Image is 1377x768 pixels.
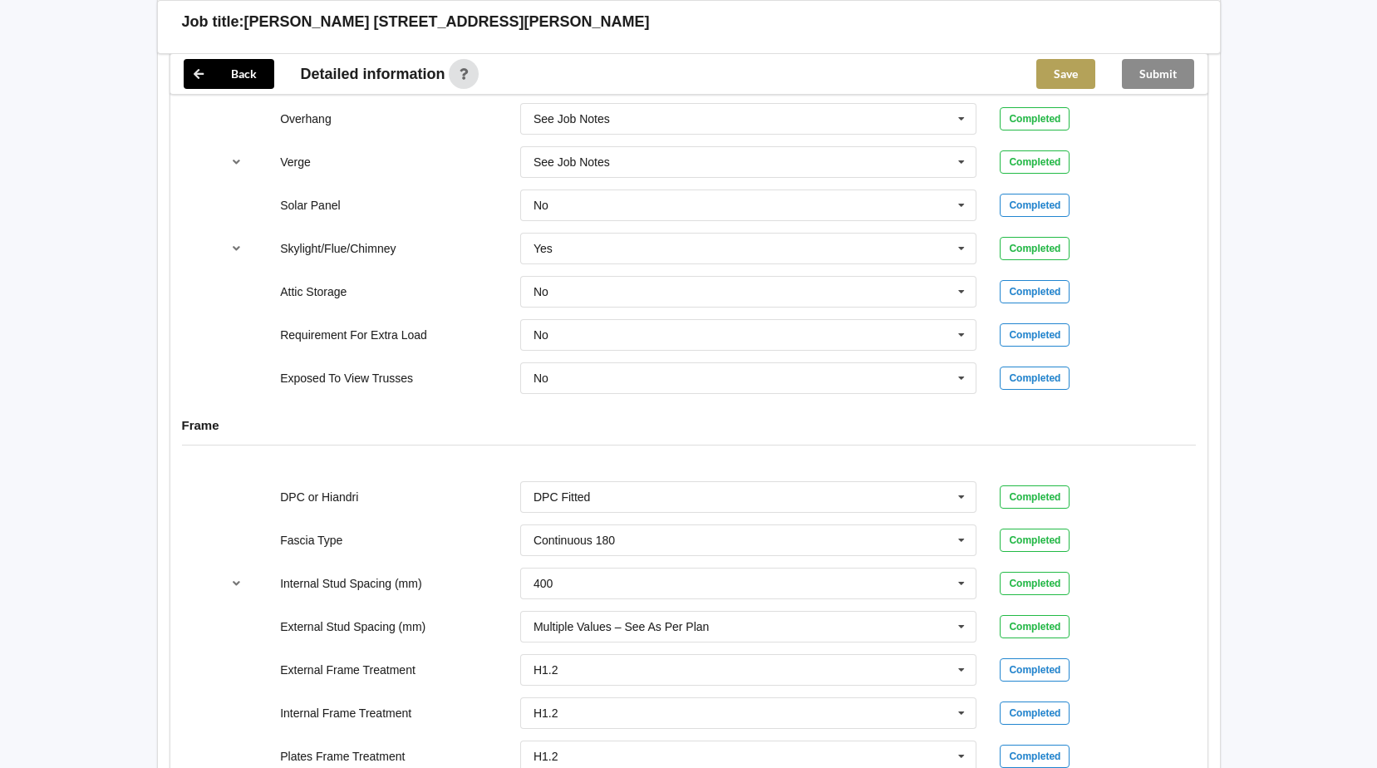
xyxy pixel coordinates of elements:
[1000,107,1070,130] div: Completed
[1000,745,1070,768] div: Completed
[1000,529,1070,552] div: Completed
[280,577,421,590] label: Internal Stud Spacing (mm)
[1000,485,1070,509] div: Completed
[184,59,274,89] button: Back
[280,663,416,677] label: External Frame Treatment
[534,329,548,341] div: No
[220,147,253,177] button: reference-toggle
[1000,658,1070,682] div: Completed
[1036,59,1095,89] button: Save
[280,750,405,763] label: Plates Frame Treatment
[301,66,445,81] span: Detailed information
[220,569,253,598] button: reference-toggle
[280,490,358,504] label: DPC or Hiandri
[280,534,342,547] label: Fascia Type
[534,199,548,211] div: No
[1000,572,1070,595] div: Completed
[534,372,548,384] div: No
[534,113,610,125] div: See Job Notes
[534,286,548,298] div: No
[534,664,558,676] div: H1.2
[1000,323,1070,347] div: Completed
[182,417,1196,433] h4: Frame
[244,12,650,32] h3: [PERSON_NAME] [STREET_ADDRESS][PERSON_NAME]
[280,372,413,385] label: Exposed To View Trusses
[534,156,610,168] div: See Job Notes
[280,155,311,169] label: Verge
[534,751,558,762] div: H1.2
[280,328,427,342] label: Requirement For Extra Load
[280,242,396,255] label: Skylight/Flue/Chimney
[1000,615,1070,638] div: Completed
[1000,237,1070,260] div: Completed
[1000,280,1070,303] div: Completed
[534,534,615,546] div: Continuous 180
[280,706,411,720] label: Internal Frame Treatment
[1000,367,1070,390] div: Completed
[280,620,425,633] label: External Stud Spacing (mm)
[534,243,553,254] div: Yes
[534,491,590,503] div: DPC Fitted
[280,112,331,126] label: Overhang
[1000,150,1070,174] div: Completed
[280,285,347,298] label: Attic Storage
[182,12,244,32] h3: Job title:
[1000,702,1070,725] div: Completed
[534,621,709,633] div: Multiple Values – See As Per Plan
[220,234,253,263] button: reference-toggle
[534,578,553,589] div: 400
[280,199,340,212] label: Solar Panel
[534,707,558,719] div: H1.2
[1000,194,1070,217] div: Completed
